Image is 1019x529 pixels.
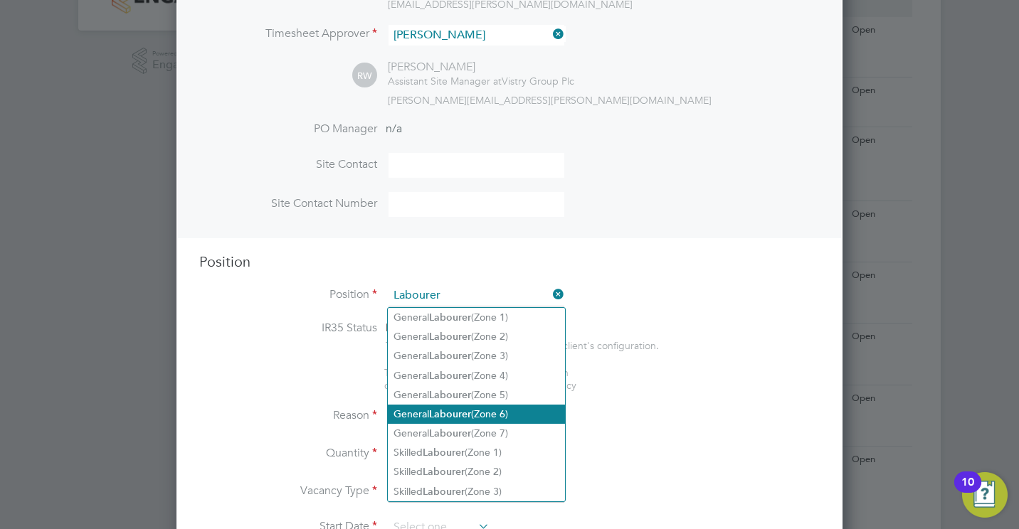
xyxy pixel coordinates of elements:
div: [PERSON_NAME] [388,60,574,75]
span: The status determination for this position can be updated after creating the vacancy [384,366,576,392]
label: Timesheet Approver [199,26,377,41]
div: This feature can be enabled under this client's configuration. [386,336,659,352]
label: Quantity [199,446,377,461]
li: General (Zone 1) [388,308,565,327]
label: Position [199,287,377,302]
span: Disabled for this client. [386,321,502,335]
li: General (Zone 6) [388,405,565,424]
button: Open Resource Center, 10 new notifications [962,472,1008,518]
b: Labourer [423,486,465,498]
li: General (Zone 4) [388,366,565,385]
label: IR35 Status [199,321,377,336]
li: General (Zone 5) [388,385,565,405]
li: General (Zone 2) [388,327,565,346]
b: Labourer [429,350,471,362]
li: Skilled (Zone 2) [388,462,565,481]
li: Skilled (Zone 1) [388,443,565,462]
label: Reason [199,408,377,423]
label: PO Manager [199,122,377,137]
input: Search for... [389,25,564,46]
div: 10 [961,482,974,501]
b: Labourer [429,389,471,401]
b: Labourer [429,408,471,420]
input: Search for... [389,285,564,306]
li: General (Zone 7) [388,424,565,443]
span: [PERSON_NAME][EMAIL_ADDRESS][PERSON_NAME][DOMAIN_NAME] [388,94,712,107]
b: Labourer [429,427,471,439]
h3: Position [199,252,820,271]
li: General (Zone 3) [388,346,565,365]
b: Labourer [423,447,465,459]
label: Site Contact [199,157,377,172]
span: RW [352,63,377,88]
b: Labourer [429,331,471,343]
span: n/a [386,122,402,136]
div: Vistry Group Plc [388,75,574,87]
span: Assistant Site Manager at [388,75,502,87]
label: Site Contact Number [199,196,377,211]
li: Skilled (Zone 3) [388,482,565,501]
label: Vacancy Type [199,483,377,498]
b: Labourer [423,466,465,478]
b: Labourer [429,311,471,324]
b: Labourer [429,370,471,382]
